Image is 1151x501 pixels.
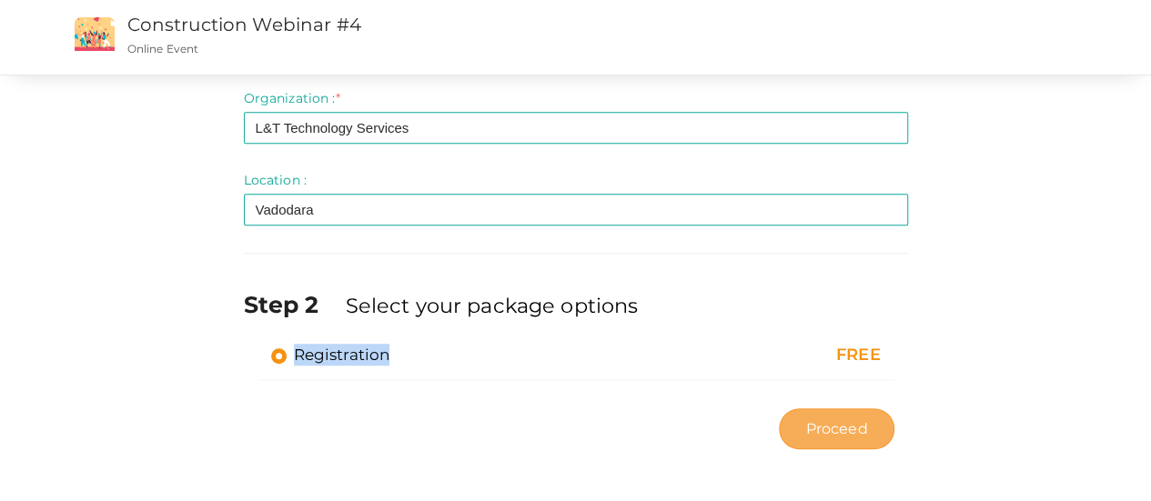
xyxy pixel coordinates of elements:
[244,288,342,321] label: Step 2
[244,89,340,107] label: Organization :
[779,408,894,449] button: Proceed
[127,14,361,35] a: Construction Webinar #4
[805,418,867,439] span: Proceed
[127,41,703,56] p: Online Event
[244,171,307,189] label: Location :
[271,344,390,366] label: Registration
[345,291,638,320] label: Select your package options
[700,344,880,367] div: FREE
[75,17,115,51] img: event2.png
